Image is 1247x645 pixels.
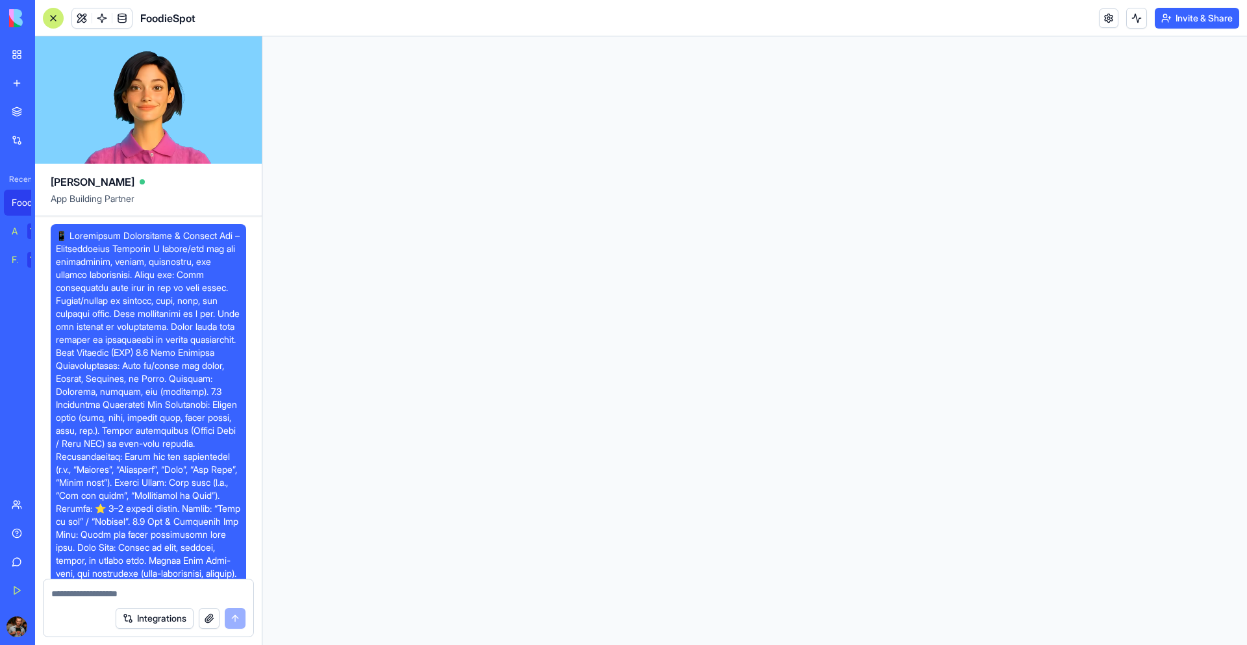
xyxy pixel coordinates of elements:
div: AI Logo Generator [12,225,18,238]
a: AI Logo GeneratorTRY [4,218,56,244]
div: Feedback Form [12,253,18,266]
span: [PERSON_NAME] [51,174,134,190]
button: Integrations [116,608,194,629]
a: FoodieSpot [4,190,56,216]
div: TRY [27,252,48,268]
button: Invite & Share [1155,8,1239,29]
span: FoodieSpot [140,10,195,26]
span: Recent [4,174,31,184]
span: App Building Partner [51,192,246,216]
div: FoodieSpot [12,196,48,209]
div: TRY [27,223,48,239]
img: logo [9,9,90,27]
img: ACg8ocLmyaKWHX7r8GcCFDsf2lc9GEGvHod_pvHd1Mr-1iSUQBwi8enp=s96-c [6,616,27,637]
a: Feedback FormTRY [4,247,56,273]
